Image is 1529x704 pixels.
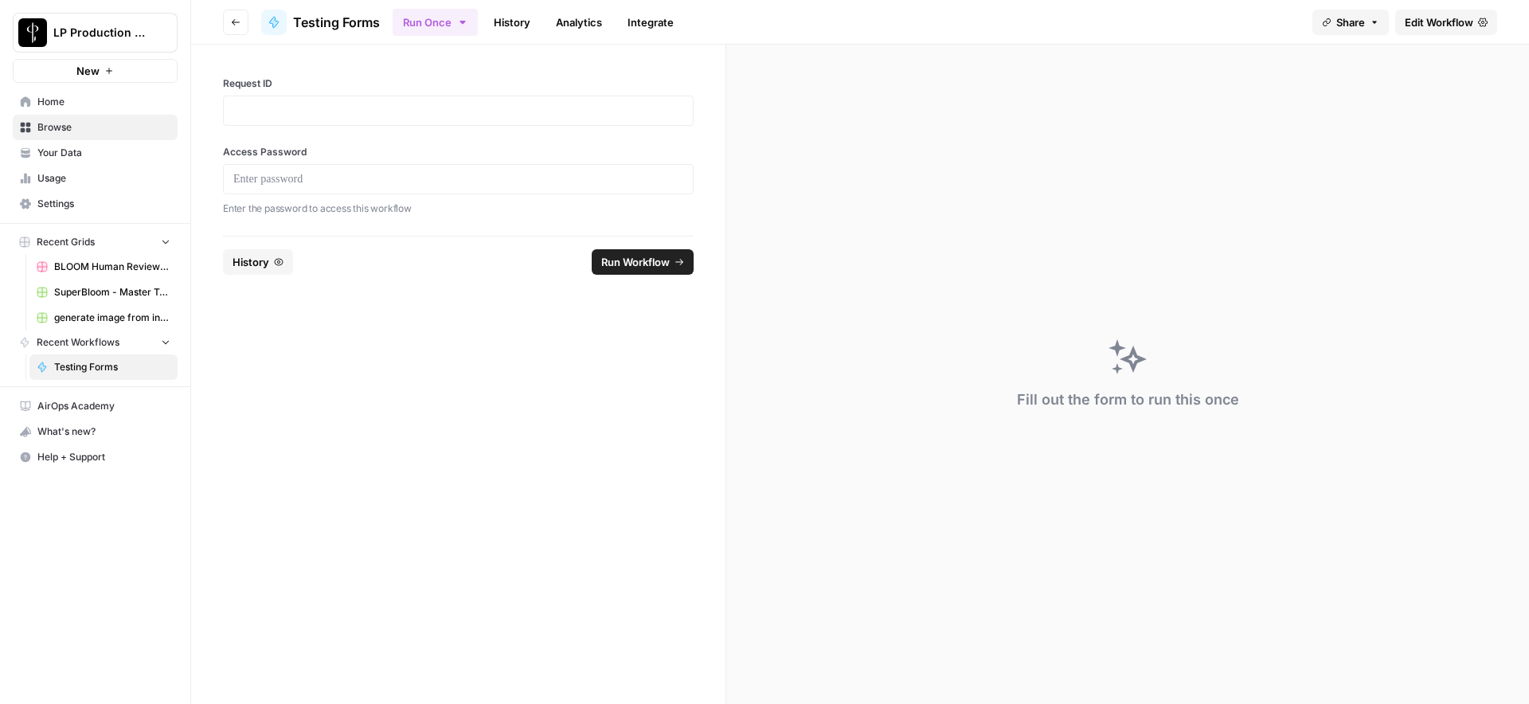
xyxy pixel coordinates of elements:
[13,330,178,354] button: Recent Workflows
[13,393,178,419] a: AirOps Academy
[37,95,170,109] span: Home
[37,197,170,211] span: Settings
[37,146,170,160] span: Your Data
[37,399,170,413] span: AirOps Academy
[14,420,177,444] div: What's new?
[393,9,478,36] button: Run Once
[546,10,612,35] a: Analytics
[18,18,47,47] img: LP Production Workloads Logo
[1017,389,1239,411] div: Fill out the form to run this once
[37,235,95,249] span: Recent Grids
[223,249,293,275] button: History
[13,419,178,444] button: What's new?
[13,59,178,83] button: New
[223,201,694,217] p: Enter the password to access this workflow
[233,254,269,270] span: History
[601,254,670,270] span: Run Workflow
[54,311,170,325] span: generate image from input image (copyright tests) duplicate Grid
[592,249,694,275] button: Run Workflow
[37,335,119,350] span: Recent Workflows
[54,360,170,374] span: Testing Forms
[261,10,380,35] a: Testing Forms
[13,191,178,217] a: Settings
[1336,14,1365,30] span: Share
[618,10,683,35] a: Integrate
[29,354,178,380] a: Testing Forms
[1312,10,1389,35] button: Share
[13,444,178,470] button: Help + Support
[29,305,178,330] a: generate image from input image (copyright tests) duplicate Grid
[54,260,170,274] span: BLOOM Human Review (ver2)
[1395,10,1497,35] a: Edit Workflow
[37,171,170,186] span: Usage
[223,145,694,159] label: Access Password
[29,254,178,280] a: BLOOM Human Review (ver2)
[29,280,178,305] a: SuperBloom - Master Topic List
[484,10,540,35] a: History
[1405,14,1473,30] span: Edit Workflow
[13,89,178,115] a: Home
[37,120,170,135] span: Browse
[13,13,178,53] button: Workspace: LP Production Workloads
[76,63,100,79] span: New
[13,140,178,166] a: Your Data
[223,76,694,91] label: Request ID
[53,25,150,41] span: LP Production Workloads
[13,115,178,140] a: Browse
[54,285,170,299] span: SuperBloom - Master Topic List
[37,450,170,464] span: Help + Support
[293,13,380,32] span: Testing Forms
[13,230,178,254] button: Recent Grids
[13,166,178,191] a: Usage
